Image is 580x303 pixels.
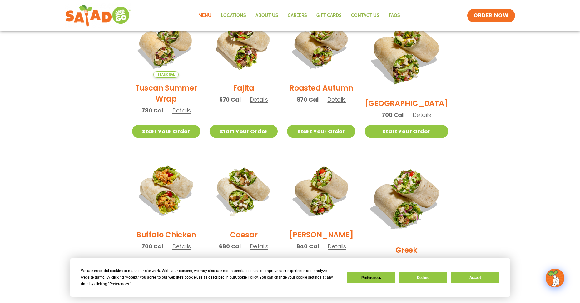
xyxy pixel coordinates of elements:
span: 780 Cal [141,106,163,115]
a: About Us [251,8,283,23]
img: Product photo for Cobb Wrap [287,156,355,225]
h2: Tuscan Summer Wrap [132,82,200,104]
button: Preferences [347,272,395,283]
span: Preferences [109,282,129,286]
a: GIFT CARDS [312,8,346,23]
h2: Greek [395,245,417,256]
span: 670 Cal [219,95,241,104]
a: Locations [216,8,251,23]
span: 870 Cal [297,95,319,104]
span: Details [250,242,268,250]
div: Cookie Consent Prompt [70,258,510,297]
span: Details [172,107,191,114]
a: Start Your Order [132,125,200,138]
h2: Roasted Autumn [289,82,353,93]
h2: Caesar [230,229,258,240]
span: Details [327,96,346,103]
span: 700 Cal [141,242,163,251]
h2: [GEOGRAPHIC_DATA] [365,98,448,109]
span: Details [413,258,431,266]
span: Details [172,242,191,250]
span: Details [250,96,268,103]
button: Decline [399,272,447,283]
div: We use essential cookies to make our site work. With your consent, we may also use non-essential ... [81,268,340,287]
a: Start Your Order [365,125,448,138]
a: Start Your Order [210,125,278,138]
button: Accept [451,272,499,283]
img: Product photo for Caesar Wrap [210,156,278,225]
a: ORDER NOW [467,9,515,22]
a: Careers [283,8,312,23]
a: FAQs [384,8,405,23]
h2: [PERSON_NAME] [289,229,353,240]
span: Details [413,111,431,119]
nav: Menu [194,8,405,23]
span: ORDER NOW [473,12,508,19]
h2: Buffalo Chicken [136,229,196,240]
a: Start Your Order [287,125,355,138]
img: Product photo for Fajita Wrap [210,10,278,78]
span: Cookie Policy [235,275,258,280]
img: new-SAG-logo-768×292 [65,3,131,28]
span: 700 Cal [382,111,404,119]
span: Seasonal [153,71,179,78]
span: 600 Cal [382,257,404,266]
a: Menu [194,8,216,23]
img: Product photo for Tuscan Summer Wrap [132,10,200,78]
img: Product photo for Roasted Autumn Wrap [287,10,355,78]
span: 680 Cal [219,242,241,251]
span: Details [328,242,346,250]
h2: Fajita [233,82,254,93]
img: Product photo for Greek Wrap [365,156,448,240]
img: Product photo for BBQ Ranch Wrap [365,10,448,93]
a: Contact Us [346,8,384,23]
img: Product photo for Buffalo Chicken Wrap [132,156,200,225]
span: 840 Cal [296,242,319,251]
img: wpChatIcon [546,269,564,287]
